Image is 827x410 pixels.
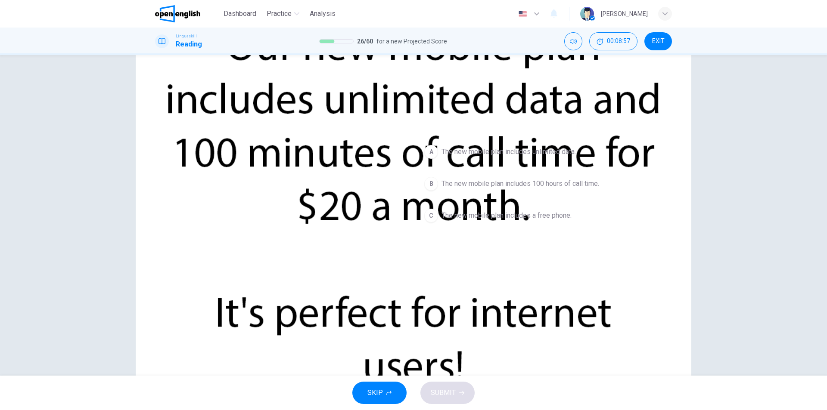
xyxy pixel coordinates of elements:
span: Dashboard [224,9,256,19]
button: 00:08:57 [589,32,637,50]
span: 00:08:57 [607,38,630,45]
span: Practice [267,9,292,19]
button: Analysis [306,6,339,22]
span: Linguaskill [176,33,197,39]
h1: Reading [176,39,202,49]
div: Mute [564,32,582,50]
button: CThe new mobile plan includes a free phone. [420,205,658,226]
img: Profile picture [580,7,594,21]
span: The new mobile plan includes 100 hours of call time. [441,179,599,189]
span: for a new Projected Score [376,36,447,46]
span: EXIT [652,38,665,45]
img: OpenEnglish logo [155,5,200,22]
button: BThe new mobile plan includes 100 hours of call time. [420,173,658,194]
span: 26 / 60 [357,36,373,46]
button: AThe new mobile plan includes unlimited data. [420,141,658,163]
div: B [424,177,438,191]
div: A [424,145,438,159]
span: The new mobile plan includes a free phone. [441,210,572,221]
div: C [424,209,438,222]
button: Dashboard [220,6,260,22]
span: SKIP [367,387,383,399]
span: Analysis [310,9,336,19]
div: Hide [589,32,637,50]
span: The new mobile plan includes unlimited data. [441,147,576,157]
img: en [517,11,528,17]
button: SKIP [352,382,407,404]
div: [PERSON_NAME] [601,9,648,19]
button: EXIT [644,32,672,50]
a: OpenEnglish logo [155,5,220,22]
button: Practice [263,6,303,22]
